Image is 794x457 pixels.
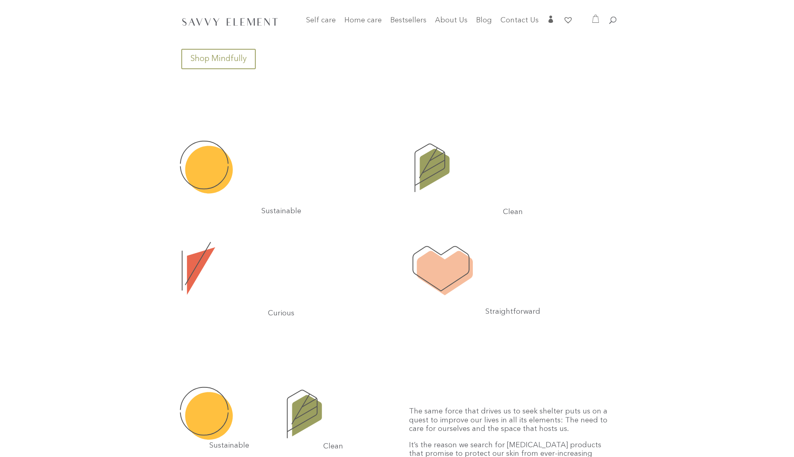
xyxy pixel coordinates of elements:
[178,309,385,318] p: Curious
[281,442,385,451] p: Clean
[181,49,256,69] a: Shop Mindfully
[390,17,426,29] a: Bestsellers
[281,385,325,442] img: green
[180,15,281,28] img: SavvyElement
[178,239,217,297] img: vegan
[178,442,281,450] p: Sustainable
[409,139,453,196] img: green
[306,17,336,34] a: Self care
[178,207,385,216] p: Sustainable
[409,308,616,317] p: Straightforward
[409,407,616,441] p: The same force that drives us to seek shelter puts us on a quest to improve our lives in all its ...
[476,17,492,29] a: Blog
[547,15,555,29] a: 
[409,239,476,295] img: ethical (1)
[435,17,468,29] a: About Us
[500,17,539,29] a: Contact Us
[178,139,235,195] img: sustainable
[178,385,235,442] img: sustainable
[547,15,555,23] span: 
[409,208,616,217] p: Clean
[344,17,382,34] a: Home care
